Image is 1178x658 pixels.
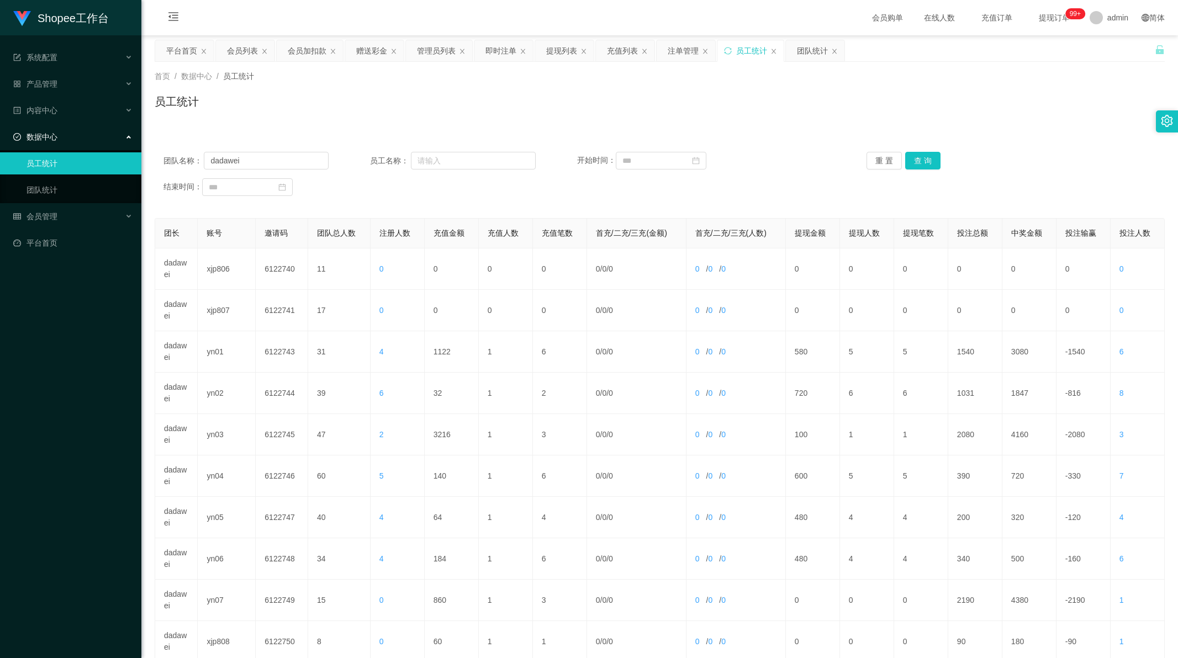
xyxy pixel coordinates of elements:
td: 6 [533,331,587,373]
td: 2080 [948,414,1002,455]
i: 图标: close [261,48,268,55]
i: 图标: form [13,54,21,61]
span: 6 [379,389,384,397]
td: 0 [840,290,894,331]
span: 充值人数 [488,229,519,237]
span: 6 [1119,554,1124,563]
i: 图标: calendar [692,157,700,164]
span: / [216,72,219,81]
span: 注册人数 [379,229,410,237]
td: / / [587,414,686,455]
span: 0 [721,430,726,439]
span: 0 [596,430,600,439]
sup: 322 [1065,8,1085,19]
span: 0 [379,264,384,273]
span: 0 [609,347,613,356]
td: 4 [894,497,948,538]
td: / / [587,331,686,373]
td: 1 [840,414,894,455]
input: 请输入 [411,152,536,169]
a: 图标: dashboard平台首页 [13,232,133,254]
td: 6122743 [256,331,308,373]
span: 0 [708,513,712,522]
td: 5 [840,331,894,373]
td: 1 [479,414,533,455]
span: 4 [379,554,384,563]
td: 480 [786,538,840,580]
span: 0 [721,306,726,315]
i: 图标: table [13,213,21,220]
td: / / [686,290,786,331]
td: -120 [1056,497,1111,538]
td: 1122 [425,331,479,373]
span: 结束时间： [163,182,202,191]
td: 3080 [1002,331,1056,373]
span: 0 [609,471,613,480]
span: 0 [1119,306,1124,315]
span: 0 [721,513,726,522]
td: 0 [786,290,840,331]
td: 6122748 [256,538,308,580]
i: 图标: close [459,48,466,55]
i: 图标: unlock [1155,45,1165,55]
td: 1 [479,455,533,497]
td: 100 [786,414,840,455]
td: / / [587,290,686,331]
td: / / [686,331,786,373]
td: dadawei [155,290,198,331]
span: 0 [695,513,700,522]
td: yn02 [198,373,256,414]
span: 6 [1119,347,1124,356]
span: 0 [602,596,606,604]
h1: 员工统计 [155,93,199,110]
td: 0 [479,248,533,290]
td: dadawei [155,331,198,373]
td: / / [686,538,786,580]
td: / / [587,373,686,414]
div: 充值列表 [607,40,638,61]
td: 39 [308,373,371,414]
td: 11 [308,248,371,290]
span: 4 [379,347,384,356]
span: 0 [602,389,606,397]
span: 0 [695,430,700,439]
td: 6122749 [256,580,308,621]
a: 员工统计 [27,152,133,174]
span: 0 [602,471,606,480]
div: 平台首页 [166,40,197,61]
i: 图标: check-circle-o [13,133,21,141]
i: 图标: global [1142,14,1149,22]
td: 3 [533,414,587,455]
span: 投注人数 [1119,229,1150,237]
span: 0 [596,264,600,273]
div: 注单管理 [668,40,699,61]
div: 即时注单 [485,40,516,61]
span: 3 [1119,430,1124,439]
td: 1 [479,373,533,414]
span: 0 [596,513,600,522]
span: 产品管理 [13,79,57,88]
i: 图标: appstore-o [13,80,21,88]
td: 184 [425,538,479,580]
input: 请输入 [204,152,329,169]
div: 管理员列表 [417,40,456,61]
span: 团队名称： [163,155,204,167]
span: 0 [695,264,700,273]
td: 1540 [948,331,1002,373]
td: 6 [533,455,587,497]
td: 480 [786,497,840,538]
td: / / [587,497,686,538]
span: 0 [708,264,712,273]
span: 4 [379,513,384,522]
td: 40 [308,497,371,538]
td: 580 [786,331,840,373]
span: 0 [602,264,606,273]
span: 数据中心 [181,72,212,81]
td: yn03 [198,414,256,455]
span: 0 [602,554,606,563]
span: 充值笔数 [542,229,573,237]
span: 0 [708,430,712,439]
i: 图标: close [831,48,838,55]
span: 团长 [164,229,179,237]
td: 340 [948,538,1002,580]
